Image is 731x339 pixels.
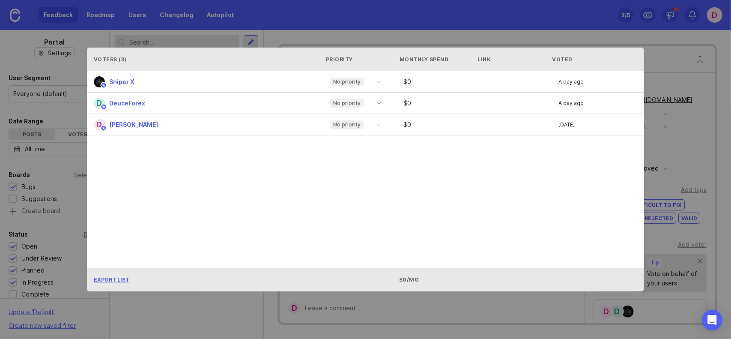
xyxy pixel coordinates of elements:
svg: toggle icon [372,121,386,128]
span: [PERSON_NAME] [109,121,158,128]
img: member badge [100,125,107,132]
div: toggle menu [325,118,386,132]
div: Voted [552,56,638,63]
img: Sniper X [94,76,105,87]
div: Priority [326,56,382,63]
div: Voters ( 3 ) [94,56,317,63]
img: member badge [100,104,107,110]
svg: toggle icon [372,100,386,107]
div: $ 0 [400,100,483,106]
p: No priority [333,100,361,107]
span: DeuceForex [109,99,145,107]
div: D [94,98,105,109]
span: [DATE] [558,122,575,127]
div: $ 0 [400,79,483,85]
a: DDeuceForex [94,98,152,109]
span: A day ago [558,101,584,106]
svg: toggle icon [372,78,386,85]
div: toggle menu [325,96,386,110]
span: Sniper X [109,78,134,85]
a: D[PERSON_NAME] [94,119,165,130]
a: Sniper XSniper X [94,76,141,87]
div: $0/mo [400,276,474,283]
span: A day ago [558,79,584,84]
span: Export List [94,276,129,283]
p: No priority [333,121,361,128]
div: Monthly Spend [400,56,474,63]
p: No priority [333,78,361,85]
div: $ 0 [400,122,483,128]
div: D [94,119,105,130]
div: toggle menu [325,75,386,89]
div: Link [477,56,491,63]
div: Open Intercom Messenger [702,310,722,330]
img: member badge [100,82,107,89]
